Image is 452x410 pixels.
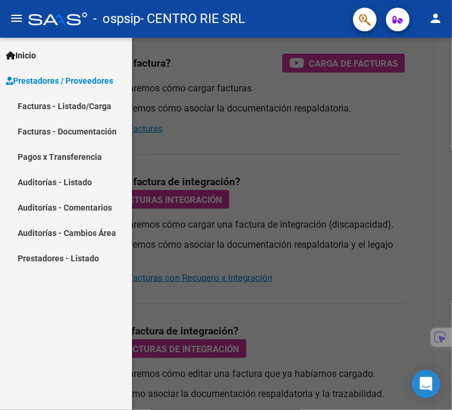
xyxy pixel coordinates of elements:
[6,49,36,62] span: Inicio
[6,74,113,87] span: Prestadores / Proveedores
[93,6,140,32] span: - ospsip
[9,11,24,25] mat-icon: menu
[428,11,443,25] mat-icon: person
[140,6,245,32] span: - CENTRO RIE SRL
[412,370,440,398] div: Open Intercom Messenger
